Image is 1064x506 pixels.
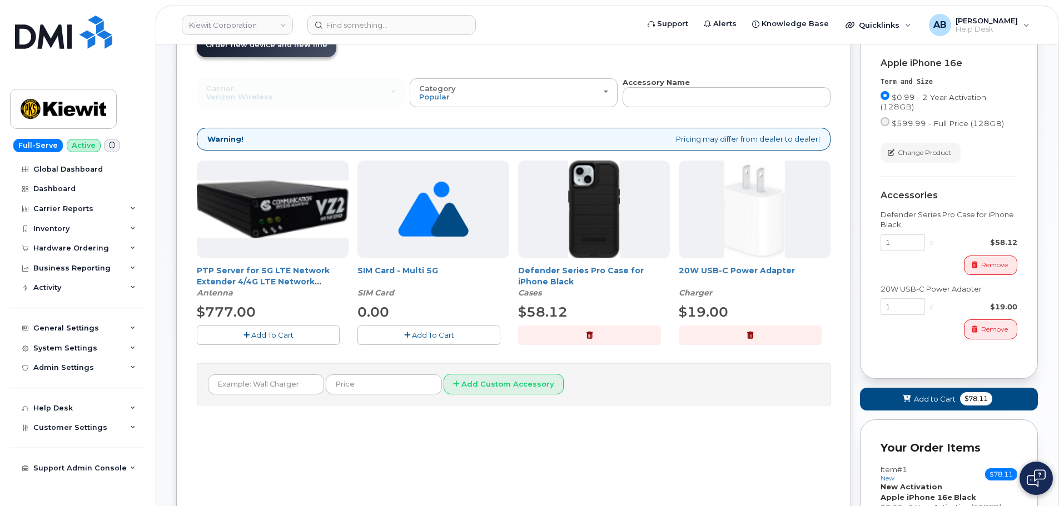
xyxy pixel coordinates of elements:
div: 20W USB-C Power Adapter [679,265,831,298]
strong: Black [954,493,976,502]
div: x [925,302,938,312]
div: $19.00 [938,302,1017,312]
span: $777.00 [197,304,256,320]
div: Quicklinks [838,14,919,36]
span: Popular [419,92,450,101]
img: apple20w.jpg [724,161,785,258]
button: Remove [964,319,1017,339]
img: defenderiphone14.png [568,161,620,258]
div: 20W USB-C Power Adapter [881,284,1017,294]
span: $58.12 [518,304,568,320]
a: SIM Card - Multi 5G [357,265,438,275]
div: Defender Series Pro Case for iPhone Black [518,265,670,298]
img: no_image_found-2caef05468ed5679b831cfe6fc140e25e0c280774317ffc20a367ab7fd17291e.png [398,161,469,258]
a: Knowledge Base [744,13,837,35]
button: Change Product [881,143,961,162]
button: Add Custom Accessory [444,374,564,394]
button: Add to Cart $78.11 [860,388,1038,410]
span: $19.00 [679,304,728,320]
span: [PERSON_NAME] [956,16,1018,25]
span: Add To Cart [251,330,294,339]
span: Help Desk [956,25,1018,34]
strong: Apple iPhone 16e [881,493,952,502]
span: $78.11 [985,468,1017,480]
input: Price [326,374,442,394]
span: Category [419,84,456,93]
button: Add To Cart [357,325,500,345]
strong: New Activation [881,482,942,491]
a: Kiewit Corporation [182,15,293,35]
a: Support [640,13,696,35]
span: Alerts [713,18,737,29]
div: Term and Size [881,77,1017,87]
a: Defender Series Pro Case for iPhone Black [518,265,644,287]
a: PTP Server for 5G LTE Network Extender 4/4G LTE Network Extender 3 [197,265,330,298]
span: $599.99 - Full Price (128GB) [892,119,1004,128]
input: $0.99 - 2 Year Activation (128GB) [881,91,889,100]
button: Add To Cart [197,325,340,345]
em: Cases [518,288,541,298]
button: Remove [964,255,1017,275]
button: Category Popular [410,78,618,107]
a: Alerts [696,13,744,35]
span: Quicklinks [859,21,899,29]
span: Order new device and new line [206,41,327,49]
div: Accessories [881,191,1017,201]
div: Apple iPhone 16e [881,58,1017,68]
em: Antenna [197,288,233,298]
small: new [881,474,894,482]
div: $58.12 [938,237,1017,248]
img: Open chat [1027,469,1046,487]
span: $0.99 - 2 Year Activation (128GB) [881,93,986,111]
input: Example: Wall Charger [208,374,324,394]
div: Defender Series Pro Case for iPhone Black [881,209,1017,230]
strong: Warning! [207,134,243,144]
em: SIM Card [357,288,394,298]
span: Support [657,18,688,29]
span: Change Product [898,148,951,158]
a: 20W USB-C Power Adapter [679,265,795,275]
div: SIM Card - Multi 5G [357,265,509,298]
img: Casa_Sysem.png [197,181,349,238]
h3: Item [881,465,907,482]
input: $599.99 - Full Price (128GB) [881,117,889,126]
span: 0.00 [357,304,389,320]
em: Charger [679,288,712,298]
span: $78.11 [960,392,992,405]
input: Find something... [307,15,476,35]
span: Add to Cart [914,394,956,404]
span: #1 [897,465,907,474]
strong: Accessory Name [623,78,690,87]
p: Your Order Items [881,440,1017,456]
div: Adam Bake [921,14,1037,36]
div: x [925,237,938,248]
span: Remove [981,260,1008,270]
span: Remove [981,324,1008,334]
div: PTP Server for 5G LTE Network Extender 4/4G LTE Network Extender 3 [197,265,349,298]
span: Knowledge Base [762,18,829,29]
span: AB [933,18,947,32]
span: Add To Cart [412,330,454,339]
div: Pricing may differ from dealer to dealer! [197,128,831,151]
